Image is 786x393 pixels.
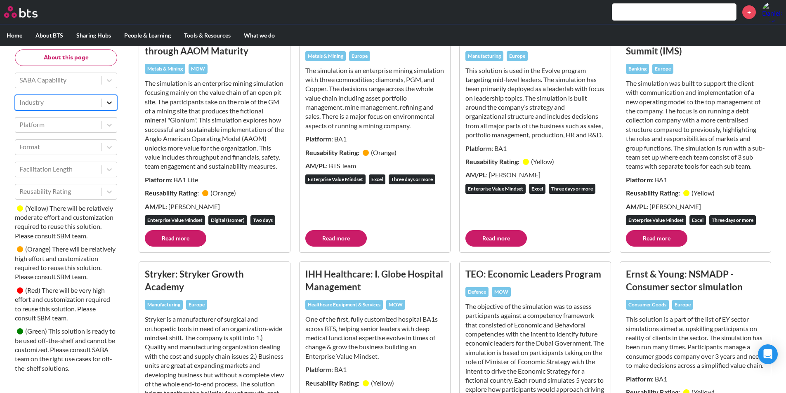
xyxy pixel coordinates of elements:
p: The simulation was built to support the client with communication and implementation of a new ope... [626,79,765,171]
div: MOW [189,64,208,74]
a: Read more [305,230,367,247]
label: People & Learning [118,25,177,46]
small: ( Red ) [25,286,40,294]
div: Europe [507,51,528,61]
h3: Stryker: Stryker Growth Academy [145,268,284,294]
div: Enterprise Value Mindset [305,174,366,184]
strong: AM/PL [305,162,326,169]
strong: AM/PL [145,202,165,210]
strong: Platform [305,365,331,373]
small: This solution is ready to be used off-the-shelf and cannot be customized. Please consult SABA tea... [15,327,116,372]
small: There will be relatively high effort and customization required to reuse this solution. Please co... [15,245,116,281]
p: : BA1 [305,134,445,144]
p: : BA1 Lite [145,175,284,184]
strong: Reusability Rating: [626,189,681,197]
h3: Ernst & Young: NSMADP - Consumer sector simulation [626,268,765,294]
strong: AM/PL [626,202,647,210]
a: Read more [626,230,687,247]
div: Banking [626,64,649,74]
strong: Platform [465,144,491,152]
small: ( Orange ) [371,148,397,156]
div: Metals & Mining [145,64,185,74]
a: Go home [4,6,53,18]
label: Tools & Resources [177,25,237,46]
p: One of the first, fully customized hospital BA1s across BTS, helping senior leaders with deep med... [305,315,445,361]
p: : BA1 [626,374,765,384]
div: Excel [529,184,545,194]
div: MOW [386,300,405,310]
div: Three days or more [709,215,756,225]
strong: Platform [626,375,652,383]
small: ( Yellow ) [692,189,715,197]
img: Daniela Trad [762,2,782,22]
p: : BA1 [305,365,445,374]
a: Read more [145,230,206,247]
strong: Reusability Rating: [145,189,200,197]
p: : [PERSON_NAME] [145,202,284,211]
p: : [PERSON_NAME] [465,170,605,179]
div: Two days [250,215,275,225]
p: : [PERSON_NAME] [626,202,765,211]
small: ( Orange ) [25,245,51,253]
div: Manufacturing [465,51,503,61]
p: : BA1 [626,175,765,184]
div: Europe [349,51,370,61]
strong: Platform [626,176,652,184]
small: There will be very high effort and customization required to reuse this solution. Please consult ... [15,286,110,322]
strong: Reusability Rating: [305,379,361,387]
label: What we do [237,25,281,46]
div: Excel [369,174,385,184]
img: BTS Logo [4,6,38,18]
div: Digital (Isomer) [208,215,247,225]
div: Three days or more [549,184,595,194]
label: About BTS [29,25,70,46]
div: Europe [652,64,673,74]
p: The simulation is an enterprise mining simulation with three commodities; diamonds, PGM, and Copp... [305,66,445,131]
strong: AM/PL [465,171,486,179]
strong: Platform [145,176,171,184]
div: Metals & Mining [305,51,346,61]
strong: Platform [305,135,331,143]
p: This solution is a part of the list of EY sector simulations aimed at upskilling participants on ... [626,315,765,370]
h3: IHH Healthcare: I. Globe Hospital Management [305,268,445,294]
p: : BA1 [465,144,605,153]
div: Three days or more [389,174,435,184]
div: Excel [689,215,706,225]
div: Enterprise Value Mindset [626,215,686,225]
small: ( Green ) [25,327,47,335]
small: ( Yellow ) [531,158,554,165]
strong: Reusability Rating: [465,158,521,165]
div: Manufacturing [145,300,183,310]
label: Sharing Hubs [70,25,118,46]
small: There will be relatively moderate effort and customization required to reuse this solution. Pleas... [15,204,113,240]
div: MOW [492,287,511,297]
div: Consumer Goods [626,300,669,310]
button: About this page [15,49,117,66]
div: Enterprise Value Mindset [145,215,205,225]
div: Europe [186,300,207,310]
p: This solution is used in the Evolve program targeting mid-level leaders. The simulation has been ... [465,66,605,140]
div: Europe [672,300,693,310]
small: ( Yellow ) [371,379,394,387]
a: Read more [465,230,527,247]
div: Healthcare Equipment & Services [305,300,383,310]
div: Defence [465,287,489,297]
p: : BTS Team [305,161,445,170]
a: + [742,5,756,19]
div: Enterprise Value Mindset [465,184,526,194]
small: ( Yellow ) [25,204,48,212]
strong: Reusability Rating: [305,148,361,156]
div: Open Intercom Messenger [758,344,778,364]
p: The simulation is an enterprise mining simulation focusing mainly on the value chain of an open p... [145,79,284,171]
a: Profile [762,2,782,22]
h3: TEO: Economic Leaders Program [465,268,605,280]
small: ( Orange ) [210,189,236,197]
